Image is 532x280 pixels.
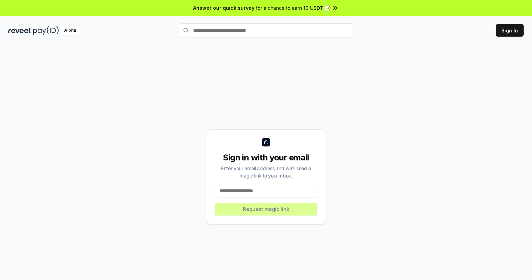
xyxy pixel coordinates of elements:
img: logo_small [262,138,270,146]
button: Sign In [496,24,524,37]
div: Sign in with your email [215,152,317,163]
img: pay_id [33,26,59,35]
div: Alpha [60,26,80,35]
img: reveel_dark [8,26,32,35]
div: Enter your email address and we’ll send a magic link to your inbox. [215,165,317,179]
span: for a chance to earn 10 USDT 📝 [256,4,330,12]
span: Answer our quick survey [193,4,254,12]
